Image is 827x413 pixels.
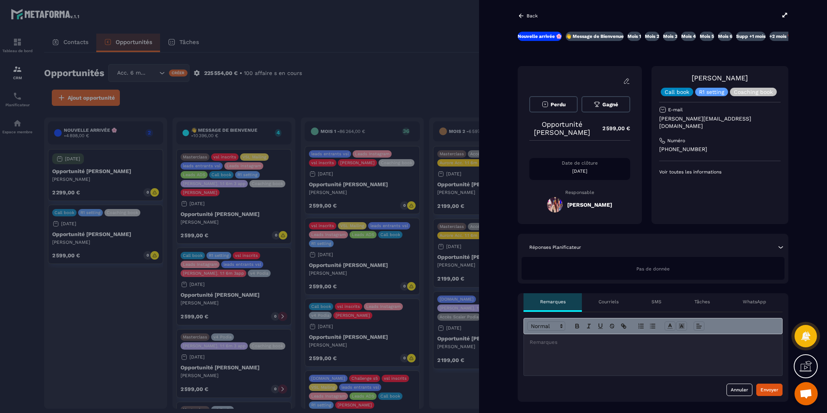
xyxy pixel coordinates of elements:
[599,299,619,305] p: Courriels
[529,160,630,166] p: Date de clôture
[665,89,689,95] p: Call book
[636,266,670,272] span: Pas de donnée
[602,102,618,107] span: Gagné
[529,190,630,195] p: Responsable
[692,74,748,82] a: [PERSON_NAME]
[659,146,781,153] p: [PHONE_NUMBER]
[529,244,581,250] p: Réponses Planificateur
[694,299,710,305] p: Tâches
[734,89,773,95] p: Coaching book
[651,299,662,305] p: SMS
[699,89,724,95] p: R1 setting
[529,168,630,174] p: [DATE]
[667,138,685,144] p: Numéro
[795,382,818,405] a: Ouvrir le chat
[529,120,595,136] p: Opportunité [PERSON_NAME]
[567,202,612,208] h5: [PERSON_NAME]
[595,121,630,136] p: 2 599,00 €
[581,96,630,112] button: Gagné
[760,386,778,394] div: Envoyer
[668,107,683,113] p: E-mail
[529,96,578,112] button: Perdu
[551,102,566,107] span: Perdu
[743,299,766,305] p: WhatsApp
[540,299,566,305] p: Remarques
[659,115,781,130] p: [PERSON_NAME][EMAIL_ADDRESS][DOMAIN_NAME]
[726,384,752,396] button: Annuler
[756,384,783,396] button: Envoyer
[659,169,781,175] p: Voir toutes les informations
